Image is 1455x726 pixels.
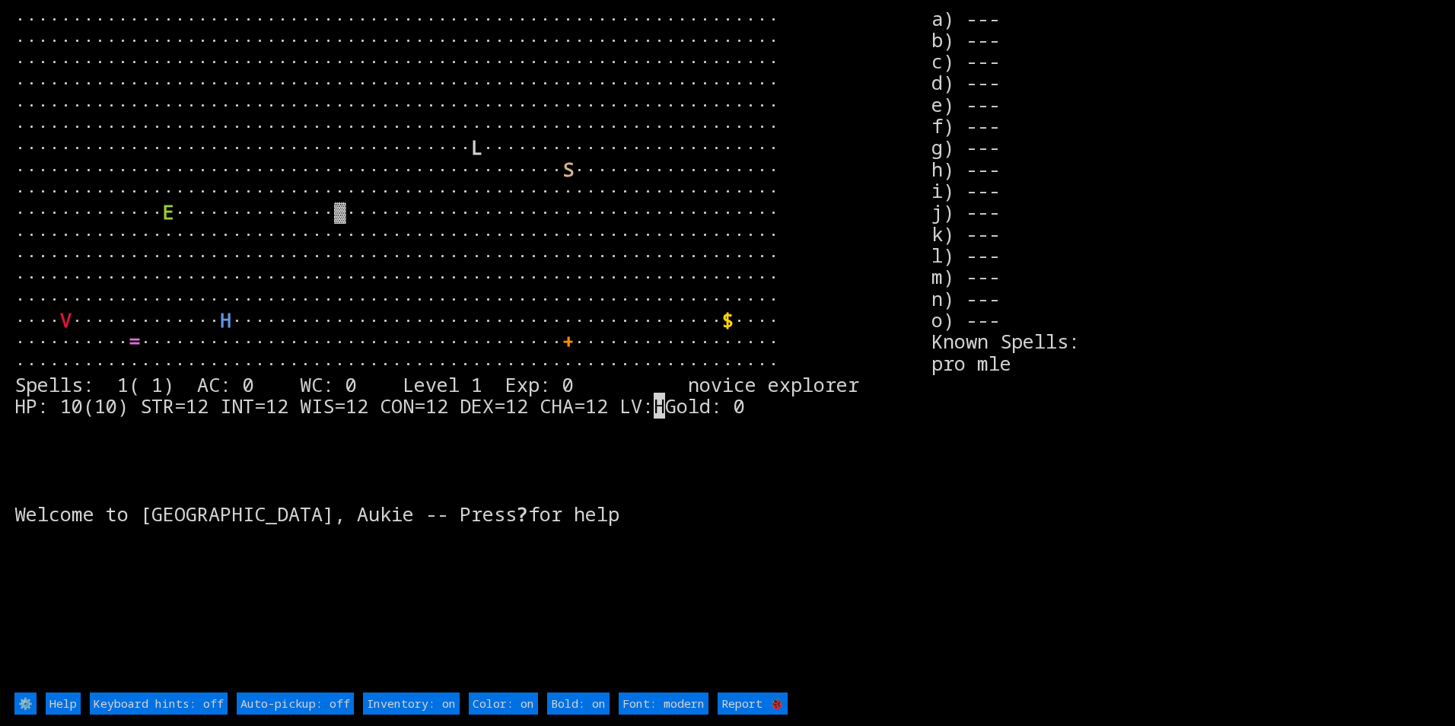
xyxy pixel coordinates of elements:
[718,693,788,714] input: Report 🐞
[517,501,528,527] b: ?
[471,134,482,160] font: L
[931,8,1441,690] stats: a) --- b) --- c) --- d) --- e) --- f) --- g) --- h) --- i) --- j) --- k) --- l) --- m) --- n) ---...
[237,693,354,714] input: Auto-pickup: off
[129,328,140,354] font: =
[562,156,574,182] font: S
[90,693,228,714] input: Keyboard hints: off
[619,693,708,714] input: Font: modern
[547,693,610,714] input: Bold: on
[46,693,81,714] input: Help
[60,307,72,333] font: V
[14,8,931,690] larn: ··································································· ·····························...
[562,328,574,354] font: +
[469,693,538,714] input: Color: on
[654,393,665,419] mark: H
[722,307,734,333] font: $
[163,199,174,224] font: E
[220,307,231,333] font: H
[14,693,37,714] input: ⚙️
[363,693,460,714] input: Inventory: on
